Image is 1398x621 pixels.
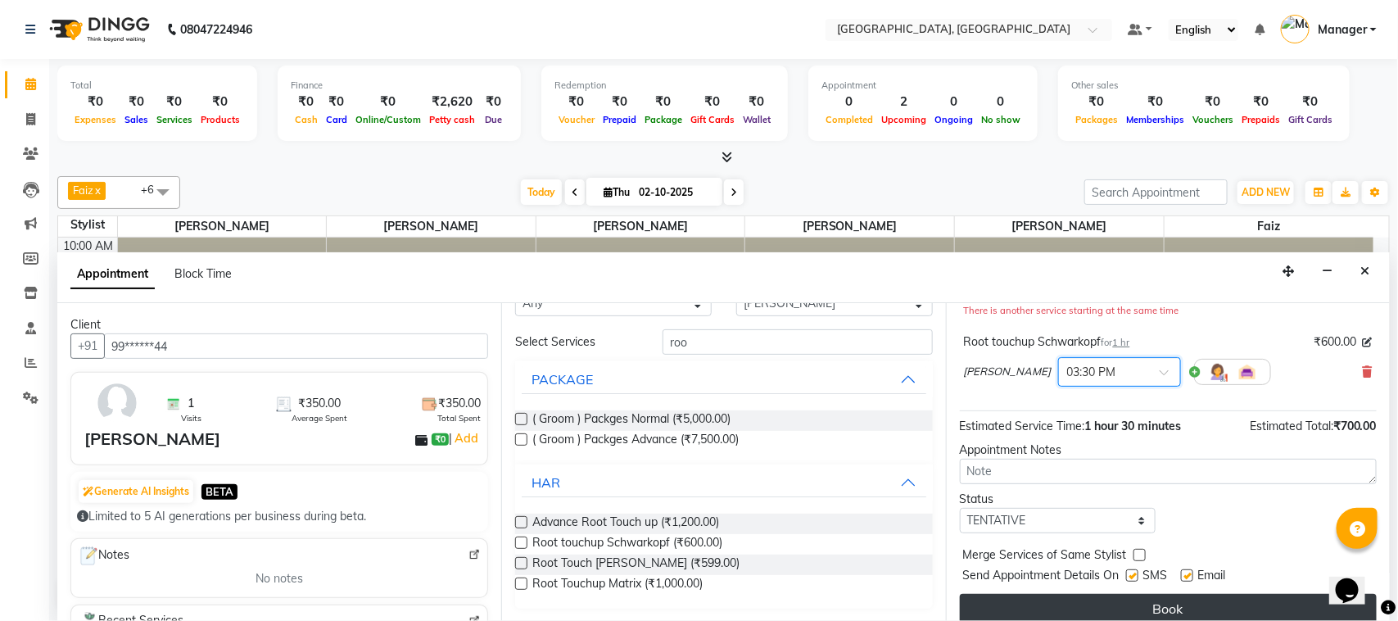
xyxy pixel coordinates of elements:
[532,575,703,596] span: Root Touchup Matrix (₹1,000.00)
[1084,179,1228,205] input: Search Appointment
[1165,216,1373,237] span: Faiz
[77,508,482,525] div: Limited to 5 AI generations per business during beta.
[955,216,1164,237] span: [PERSON_NAME]
[1188,93,1237,111] div: ₹0
[1237,181,1294,204] button: ADD NEW
[554,79,775,93] div: Redemption
[42,7,154,52] img: logo
[291,79,508,93] div: Finance
[1102,337,1130,348] small: for
[977,114,1025,125] span: No show
[1122,114,1188,125] span: Memberships
[1329,555,1382,605] iframe: chat widget
[532,514,719,534] span: Advance Root Touch up (₹1,200.00)
[1242,186,1290,198] span: ADD NEW
[663,329,933,355] input: Search by service name
[197,114,244,125] span: Products
[432,433,449,446] span: ₹0
[532,473,560,492] div: HAR
[1113,337,1130,348] span: 1 hr
[930,93,977,111] div: 0
[61,238,117,255] div: 10:00 AM
[70,260,155,289] span: Appointment
[532,534,722,555] span: Root touchup Schwarkopf (₹600.00)
[739,93,775,111] div: ₹0
[141,183,166,196] span: +6
[197,93,244,111] div: ₹0
[201,484,238,500] span: BETA
[1143,567,1168,587] span: SMS
[152,114,197,125] span: Services
[1353,259,1377,284] button: Close
[73,184,93,197] span: Faiz
[522,468,925,497] button: HAR
[1314,333,1356,351] span: ₹600.00
[118,216,327,237] span: [PERSON_NAME]
[291,114,322,125] span: Cash
[977,93,1025,111] div: 0
[1071,93,1122,111] div: ₹0
[181,412,201,424] span: Visits
[1208,362,1228,382] img: Hairdresser.png
[70,114,120,125] span: Expenses
[1250,419,1333,433] span: Estimated Total:
[1281,15,1310,43] img: Manager
[93,184,101,197] a: x
[79,480,193,503] button: Generate AI Insights
[960,491,1156,508] div: Status
[70,333,105,359] button: +91
[745,216,954,237] span: [PERSON_NAME]
[503,333,650,351] div: Select Services
[522,365,925,394] button: PACKAGE
[438,395,481,412] span: ₹350.00
[960,442,1377,459] div: Appointment Notes
[256,570,303,587] span: No notes
[686,93,739,111] div: ₹0
[1071,79,1337,93] div: Other sales
[599,186,634,198] span: Thu
[351,114,425,125] span: Online/Custom
[963,546,1127,567] span: Merge Services of Same Stylist
[532,431,739,451] span: ( Groom ) Packges Advance (₹7,500.00)
[180,7,252,52] b: 08047224946
[104,333,488,359] input: Search by Name/Mobile/Email/Code
[452,428,481,448] a: Add
[1333,419,1377,433] span: ₹700.00
[70,93,120,111] div: ₹0
[821,93,877,111] div: 0
[964,364,1052,380] span: [PERSON_NAME]
[322,93,351,111] div: ₹0
[1363,338,1373,347] i: Edit price
[1318,21,1367,39] span: Manager
[449,428,481,448] span: |
[174,266,232,281] span: Block Time
[84,427,220,451] div: [PERSON_NAME]
[1237,362,1257,382] img: Interior.png
[120,114,152,125] span: Sales
[298,395,341,412] span: ₹350.00
[1284,93,1337,111] div: ₹0
[1188,114,1237,125] span: Vouchers
[327,216,536,237] span: [PERSON_NAME]
[1085,419,1182,433] span: 1 hour 30 minutes
[58,216,117,233] div: Stylist
[532,410,731,431] span: ( Groom ) Packges Normal (₹5,000.00)
[599,114,640,125] span: Prepaid
[964,333,1130,351] div: Root touchup Schwarkopf
[963,567,1120,587] span: Send Appointment Details On
[686,114,739,125] span: Gift Cards
[739,114,775,125] span: Wallet
[1122,93,1188,111] div: ₹0
[292,412,347,424] span: Average Spent
[532,369,593,389] div: PACKAGE
[437,412,481,424] span: Total Spent
[554,93,599,111] div: ₹0
[877,114,930,125] span: Upcoming
[70,79,244,93] div: Total
[521,179,562,205] span: Today
[599,93,640,111] div: ₹0
[821,79,1025,93] div: Appointment
[78,546,129,567] span: Notes
[70,316,488,333] div: Client
[1237,114,1284,125] span: Prepaids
